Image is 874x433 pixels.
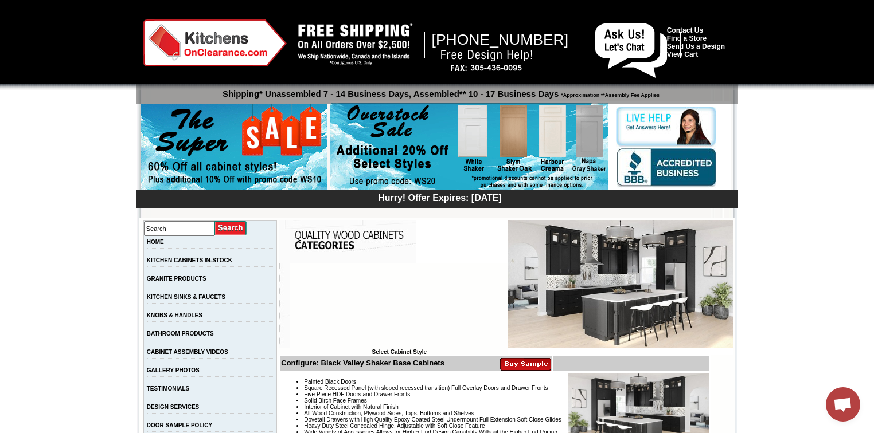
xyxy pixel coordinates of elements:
[147,239,164,245] a: HOME
[304,410,474,416] span: All Wood Construction, Plywood Sides, Tops, Bottoms and Shelves
[559,89,660,98] span: *Approximation **Assembly Fee Applies
[372,349,427,355] b: Select Cabinet Style
[147,367,200,373] a: GALLERY PHOTOS
[304,385,548,391] span: Square Recessed Panel (with sloped recessed transition) Full Overlay Doors and Drawer Fronts
[147,349,228,355] a: CABINET ASSEMBLY VIDEOS
[508,220,733,348] img: Black Valley Shaker
[147,330,214,337] a: BATHROOM PRODUCTS
[304,423,485,429] span: Heavy Duty Steel Concealed Hinge, Adjustable with Soft Close Feature
[147,257,232,263] a: KITCHEN CABINETS IN-STOCK
[432,31,569,48] span: [PHONE_NUMBER]
[304,416,561,423] span: Dovetail Drawers with High Quality Epoxy Coated Steel Undermount Full Extension Soft Close Glides
[290,263,508,349] iframe: Browser incompatible
[826,387,860,422] div: Open chat
[667,50,698,58] a: View Cart
[304,397,366,404] span: Solid Birch Face Frames
[667,26,703,34] a: Contact Us
[304,391,410,397] span: Five Piece HDF Doors and Drawer Fronts
[667,42,725,50] a: Send Us a Design
[147,275,206,282] a: GRANITE PRODUCTS
[281,359,444,367] b: Configure: Black Valley Shaker Base Cabinets
[142,191,738,203] div: Hurry! Offer Expires: [DATE]
[147,422,212,428] a: DOOR SAMPLE POLICY
[147,312,202,318] a: KNOBS & HANDLES
[667,34,707,42] a: Find a Store
[147,404,200,410] a: DESIGN SERVICES
[304,404,399,410] span: Interior of Cabinet with Natural Finish
[143,19,287,66] img: Kitchens on Clearance Logo
[147,294,225,300] a: KITCHEN SINKS & FAUCETS
[304,379,356,385] span: Painted Black Doors
[147,385,189,392] a: TESTIMONIALS
[214,221,247,236] input: Submit
[142,84,738,99] p: Shipping* Unassembled 7 - 14 Business Days, Assembled** 10 - 17 Business Days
